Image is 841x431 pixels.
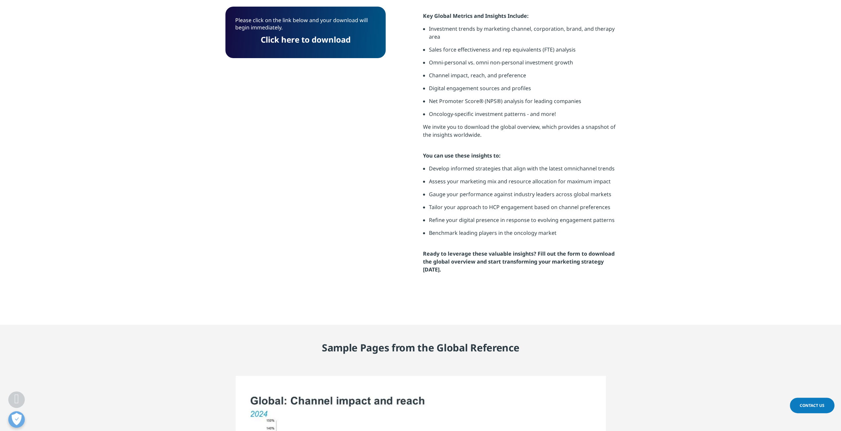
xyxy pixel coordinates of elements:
[429,164,616,177] li: Develop informed strategies that align with the latest omnichannel trends
[429,58,616,71] li: Omni-personal vs. omni non-personal investment growth
[423,152,501,159] strong: You can use these insights to:
[429,84,616,97] li: Digital engagement sources and profiles
[291,341,550,359] h4: Sample Pages from the Global Reference
[429,177,616,190] li: Assess your marketing mix and resource allocation for maximum impact
[423,123,616,144] p: We invite you to download the global overview, which provides a snapshot of the insights worldwide.
[429,229,616,242] li: Benchmark leading players in the oncology market
[235,17,376,36] p: Please click on the link below and your download will begin immediately.
[800,403,824,408] span: Contact Us
[429,110,616,123] li: Oncology-specific investment patterns - and more!
[423,12,529,19] strong: Key Global Metrics and Insights Include:
[790,398,834,413] a: Contact Us
[423,250,615,273] strong: Ready to leverage these valuable insights? Fill out the form to download the global overview and ...
[429,216,616,229] li: Refine your digital presence in response to evolving engagement patterns
[429,203,616,216] li: Tailor your approach to HCP engagement based on channel preferences
[429,190,616,203] li: Gauge your performance against industry leaders across global markets
[429,97,616,110] li: Net Promoter Score® (NPS®) analysis for leading companies
[429,25,616,46] li: Investment trends by marketing channel, corporation, brand, and therapy area
[8,411,25,428] button: Open Preferences
[261,34,351,45] a: Click here to download
[429,71,616,84] li: Channel impact, reach, and preference
[429,46,616,58] li: Sales force effectiveness and rep equivalents (FTE) analysis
